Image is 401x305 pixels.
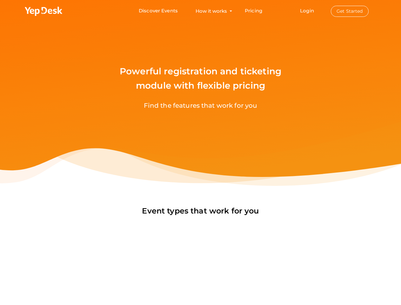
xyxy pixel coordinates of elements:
button: How it works [194,5,229,17]
div: Find the features that work for you [8,100,393,130]
a: Pricing [245,5,262,17]
button: Get Started [331,6,369,17]
a: Login [300,8,314,14]
div: Powerful registration and ticketing module with flexible pricing [8,56,393,101]
label: Event types that work for you [142,205,259,233]
a: Discover Events [139,5,178,17]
